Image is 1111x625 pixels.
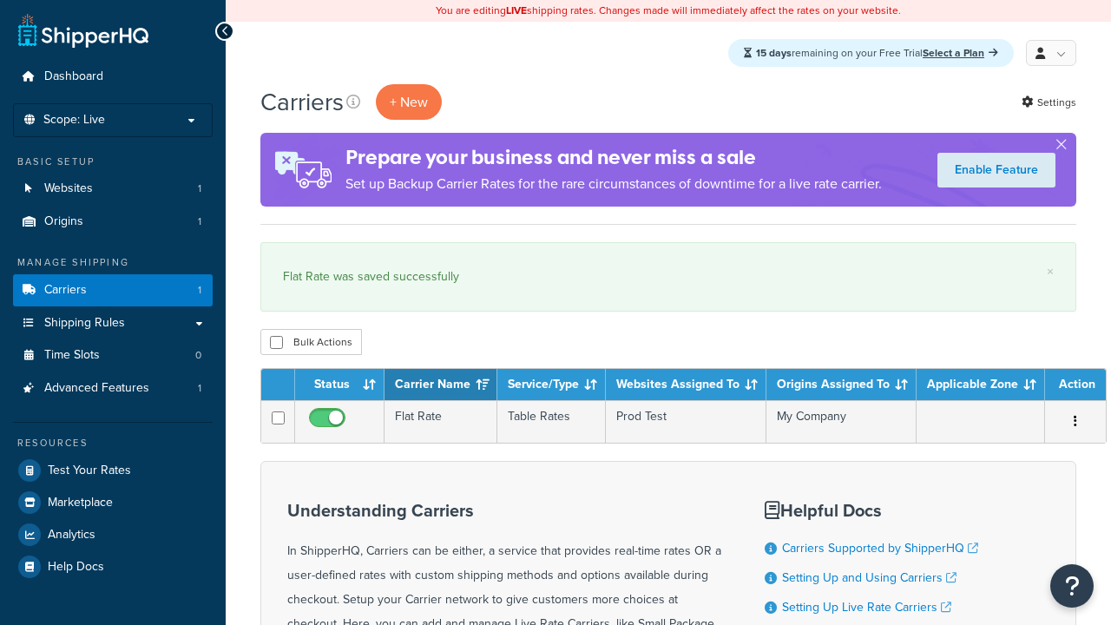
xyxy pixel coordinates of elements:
strong: 15 days [756,45,792,61]
button: Open Resource Center [1050,564,1094,608]
span: Analytics [48,528,95,543]
button: Bulk Actions [260,329,362,355]
a: Dashboard [13,61,213,93]
a: Setting Up and Using Carriers [782,569,957,587]
th: Status: activate to sort column ascending [295,369,385,400]
h4: Prepare your business and never miss a sale [345,143,882,172]
button: + New [376,84,442,120]
span: Scope: Live [43,113,105,128]
span: Websites [44,181,93,196]
th: Service/Type: activate to sort column ascending [497,369,606,400]
span: 0 [195,348,201,363]
li: Origins [13,206,213,238]
span: Marketplace [48,496,113,510]
span: Shipping Rules [44,316,125,331]
div: Flat Rate was saved successfully [283,265,1054,289]
a: Test Your Rates [13,455,213,486]
h3: Helpful Docs [765,501,991,520]
a: Carriers Supported by ShipperHQ [782,539,978,557]
span: Advanced Features [44,381,149,396]
div: Basic Setup [13,155,213,169]
a: Analytics [13,519,213,550]
th: Action [1045,369,1106,400]
p: Set up Backup Carrier Rates for the rare circumstances of downtime for a live rate carrier. [345,172,882,196]
td: Table Rates [497,400,606,443]
div: Resources [13,436,213,451]
a: ShipperHQ Home [18,13,148,48]
span: Test Your Rates [48,464,131,478]
a: Time Slots 0 [13,339,213,372]
a: Shipping Rules [13,307,213,339]
a: Websites 1 [13,173,213,205]
th: Websites Assigned To: activate to sort column ascending [606,369,766,400]
li: Carriers [13,274,213,306]
a: Select a Plan [923,45,998,61]
a: × [1047,265,1054,279]
span: Origins [44,214,83,229]
td: Flat Rate [385,400,497,443]
span: Time Slots [44,348,100,363]
a: Advanced Features 1 [13,372,213,405]
a: Enable Feature [937,153,1055,187]
li: Websites [13,173,213,205]
span: 1 [198,283,201,298]
span: Dashboard [44,69,103,84]
span: Carriers [44,283,87,298]
th: Carrier Name: activate to sort column ascending [385,369,497,400]
h3: Understanding Carriers [287,501,721,520]
td: Prod Test [606,400,766,443]
img: ad-rules-rateshop-fe6ec290ccb7230408bd80ed9643f0289d75e0ffd9eb532fc0e269fcd187b520.png [260,133,345,207]
span: 1 [198,214,201,229]
th: Origins Assigned To: activate to sort column ascending [766,369,917,400]
span: 1 [198,381,201,396]
th: Applicable Zone: activate to sort column ascending [917,369,1045,400]
b: LIVE [506,3,527,18]
a: Carriers 1 [13,274,213,306]
a: Origins 1 [13,206,213,238]
span: Help Docs [48,560,104,575]
h1: Carriers [260,85,344,119]
td: My Company [766,400,917,443]
div: Manage Shipping [13,255,213,270]
span: 1 [198,181,201,196]
li: Advanced Features [13,372,213,405]
a: Setting Up Live Rate Carriers [782,598,951,616]
a: Marketplace [13,487,213,518]
a: Settings [1022,90,1076,115]
li: Time Slots [13,339,213,372]
div: remaining on your Free Trial [728,39,1014,67]
a: Help Docs [13,551,213,582]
